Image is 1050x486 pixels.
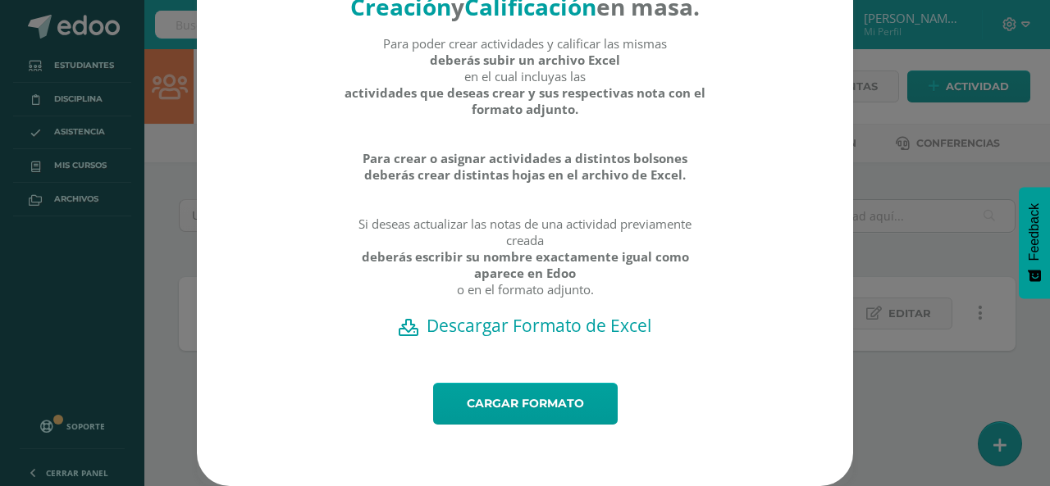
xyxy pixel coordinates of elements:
span: Feedback [1027,203,1042,261]
div: Para poder crear actividades y calificar las mismas en el cual incluyas las Si deseas actualizar ... [344,35,707,314]
button: Feedback - Mostrar encuesta [1019,187,1050,298]
a: Cargar formato [433,383,618,425]
strong: Para crear o asignar actividades a distintos bolsones deberás crear distintas hojas en el archivo... [344,150,707,183]
strong: actividades que deseas crear y sus respectivas nota con el formato adjunto. [344,84,707,117]
strong: deberás escribir su nombre exactamente igual como aparece en Edoo [344,248,707,281]
strong: deberás subir un archivo Excel [430,52,620,68]
a: Descargar Formato de Excel [226,314,824,337]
